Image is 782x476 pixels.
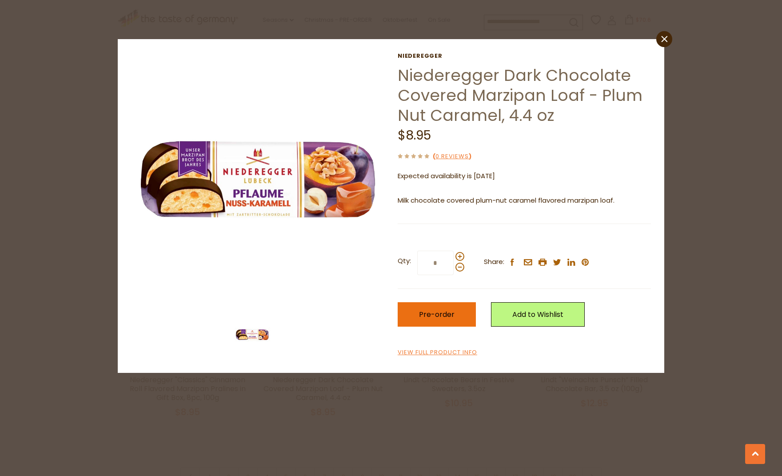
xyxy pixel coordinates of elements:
span: Share: [484,256,504,268]
p: Milk chocolate covered plum-nut caramel flavored marzipan loaf. [398,195,651,206]
a: 0 Reviews [435,152,469,161]
a: Add to Wishlist [491,302,585,327]
input: Qty: [417,251,454,275]
a: View Full Product Info [398,348,477,357]
span: ( ) [433,152,471,160]
strong: Qty: [398,256,411,267]
img: Niederegger Dark Chocolate Marzipan Loaf, plum nut caramel [131,52,385,306]
p: Expected availability is [DATE] [398,171,651,182]
span: Pre-order [419,309,455,320]
a: Niederegger [398,52,651,60]
span: $8.95 [398,127,431,144]
button: Pre-order [398,302,476,327]
a: Niederegger Dark Chocolate Covered Marzipan Loaf - Plum Nut Caramel, 4.4 oz [398,64,642,127]
img: Niederegger Dark Chocolate Marzipan Loaf, plum nut caramel [235,317,270,352]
